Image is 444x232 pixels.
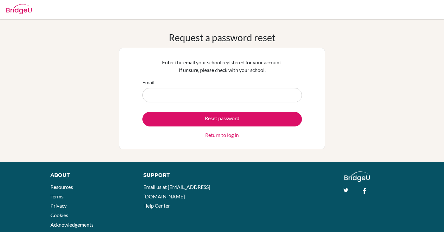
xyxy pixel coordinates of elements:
[143,171,216,179] div: Support
[50,203,67,209] a: Privacy
[50,171,129,179] div: About
[50,222,94,228] a: Acknowledgements
[142,112,302,126] button: Reset password
[169,32,276,43] h1: Request a password reset
[6,4,32,14] img: Bridge-U
[143,203,170,209] a: Help Center
[344,171,370,182] img: logo_white@2x-f4f0deed5e89b7ecb1c2cc34c3e3d731f90f0f143d5ea2071677605dd97b5244.png
[143,184,210,199] a: Email us at [EMAIL_ADDRESS][DOMAIN_NAME]
[50,193,63,199] a: Terms
[142,79,154,86] label: Email
[50,184,73,190] a: Resources
[142,59,302,74] p: Enter the email your school registered for your account. If unsure, please check with your school.
[50,212,68,218] a: Cookies
[205,131,239,139] a: Return to log in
